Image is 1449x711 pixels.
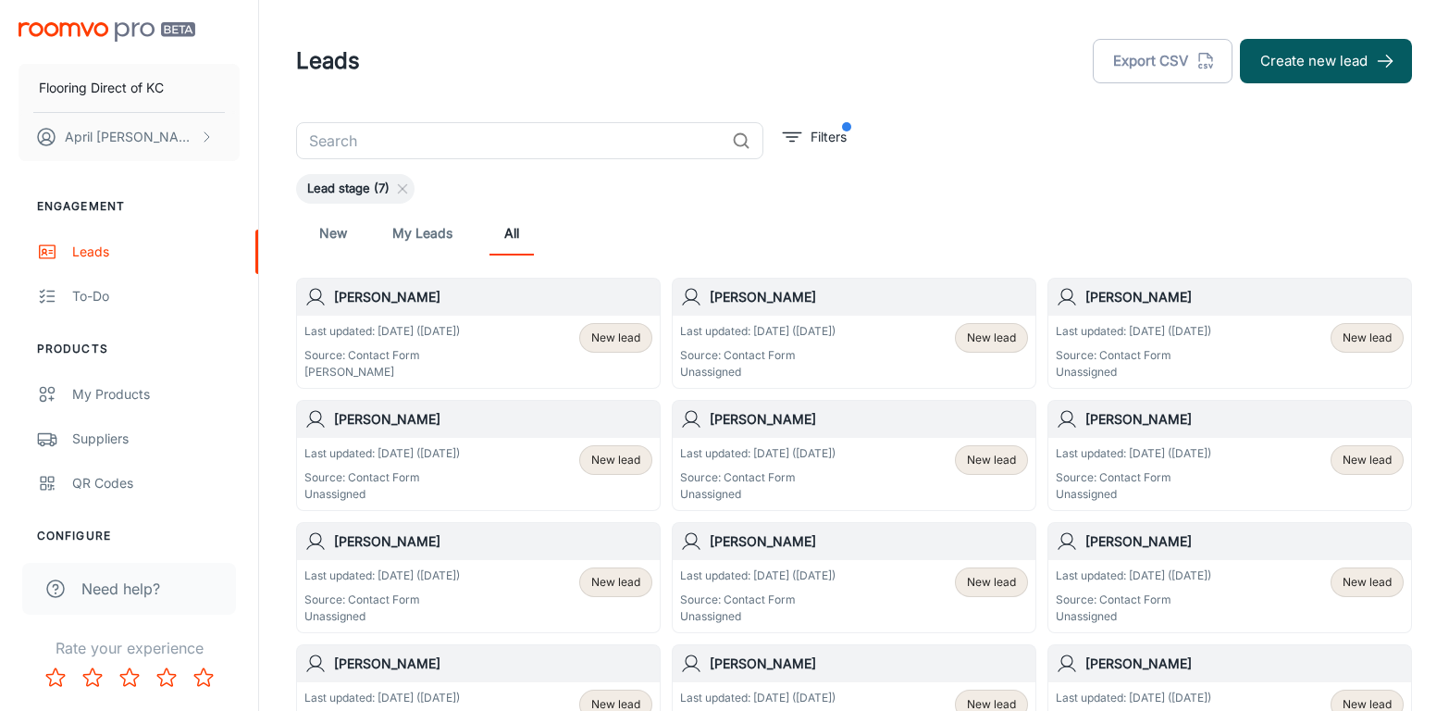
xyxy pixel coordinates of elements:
[148,659,185,696] button: Rate 4 star
[1343,574,1392,591] span: New lead
[1056,323,1211,340] p: Last updated: [DATE] ([DATE])
[111,659,148,696] button: Rate 3 star
[304,592,460,608] p: Source: Contact Form
[185,659,222,696] button: Rate 5 star
[296,522,661,633] a: [PERSON_NAME]Last updated: [DATE] ([DATE])Source: Contact FormUnassignedNew lead
[1056,364,1211,380] p: Unassigned
[72,242,240,262] div: Leads
[489,211,534,256] a: All
[680,445,836,462] p: Last updated: [DATE] ([DATE])
[1056,690,1211,706] p: Last updated: [DATE] ([DATE])
[1343,330,1392,346] span: New lead
[334,287,652,307] h6: [PERSON_NAME]
[710,287,1028,307] h6: [PERSON_NAME]
[672,278,1036,389] a: [PERSON_NAME]Last updated: [DATE] ([DATE])Source: Contact FormUnassignedNew lead
[72,286,240,306] div: To-do
[680,486,836,503] p: Unassigned
[304,347,460,364] p: Source: Contact Form
[334,531,652,552] h6: [PERSON_NAME]
[72,384,240,405] div: My Products
[296,44,360,78] h1: Leads
[15,637,243,659] p: Rate your experience
[591,574,640,591] span: New lead
[334,654,652,674] h6: [PERSON_NAME]
[1056,486,1211,503] p: Unassigned
[72,429,240,449] div: Suppliers
[304,445,460,462] p: Last updated: [DATE] ([DATE])
[1056,568,1211,584] p: Last updated: [DATE] ([DATE])
[1056,592,1211,608] p: Source: Contact Form
[296,174,415,204] div: Lead stage (7)
[65,127,195,147] p: April [PERSON_NAME]
[967,330,1016,346] span: New lead
[967,574,1016,591] span: New lead
[967,452,1016,468] span: New lead
[1056,469,1211,486] p: Source: Contact Form
[680,469,836,486] p: Source: Contact Form
[680,690,836,706] p: Last updated: [DATE] ([DATE])
[591,330,640,346] span: New lead
[72,473,240,493] div: QR Codes
[1056,347,1211,364] p: Source: Contact Form
[304,608,460,625] p: Unassigned
[1047,400,1412,511] a: [PERSON_NAME]Last updated: [DATE] ([DATE])Source: Contact FormUnassignedNew lead
[1047,278,1412,389] a: [PERSON_NAME]Last updated: [DATE] ([DATE])Source: Contact FormUnassignedNew lead
[296,278,661,389] a: [PERSON_NAME]Last updated: [DATE] ([DATE])Source: Contact Form[PERSON_NAME]New lead
[304,486,460,503] p: Unassigned
[591,452,640,468] span: New lead
[1085,531,1404,552] h6: [PERSON_NAME]
[710,531,1028,552] h6: [PERSON_NAME]
[304,568,460,584] p: Last updated: [DATE] ([DATE])
[304,323,460,340] p: Last updated: [DATE] ([DATE])
[710,409,1028,430] h6: [PERSON_NAME]
[304,469,460,486] p: Source: Contact Form
[392,211,452,256] a: My Leads
[296,122,724,159] input: Search
[680,608,836,625] p: Unassigned
[778,122,851,152] button: filter
[811,127,847,147] p: Filters
[304,364,460,380] p: [PERSON_NAME]
[680,364,836,380] p: Unassigned
[39,78,164,98] p: Flooring Direct of KC
[1047,522,1412,633] a: [PERSON_NAME]Last updated: [DATE] ([DATE])Source: Contact FormUnassignedNew lead
[680,568,836,584] p: Last updated: [DATE] ([DATE])
[710,654,1028,674] h6: [PERSON_NAME]
[1093,39,1232,83] button: Export CSV
[19,113,240,161] button: April [PERSON_NAME]
[311,211,355,256] a: New
[1056,608,1211,625] p: Unassigned
[19,22,195,42] img: Roomvo PRO Beta
[334,409,652,430] h6: [PERSON_NAME]
[296,400,661,511] a: [PERSON_NAME]Last updated: [DATE] ([DATE])Source: Contact FormUnassignedNew lead
[19,64,240,112] button: Flooring Direct of KC
[680,347,836,364] p: Source: Contact Form
[1056,445,1211,462] p: Last updated: [DATE] ([DATE])
[1085,287,1404,307] h6: [PERSON_NAME]
[74,659,111,696] button: Rate 2 star
[1085,409,1404,430] h6: [PERSON_NAME]
[672,400,1036,511] a: [PERSON_NAME]Last updated: [DATE] ([DATE])Source: Contact FormUnassignedNew lead
[1085,654,1404,674] h6: [PERSON_NAME]
[37,659,74,696] button: Rate 1 star
[304,690,460,706] p: Last updated: [DATE] ([DATE])
[672,522,1036,633] a: [PERSON_NAME]Last updated: [DATE] ([DATE])Source: Contact FormUnassignedNew lead
[680,592,836,608] p: Source: Contact Form
[1240,39,1412,83] button: Create new lead
[1343,452,1392,468] span: New lead
[296,180,401,198] span: Lead stage (7)
[81,578,160,600] span: Need help?
[680,323,836,340] p: Last updated: [DATE] ([DATE])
